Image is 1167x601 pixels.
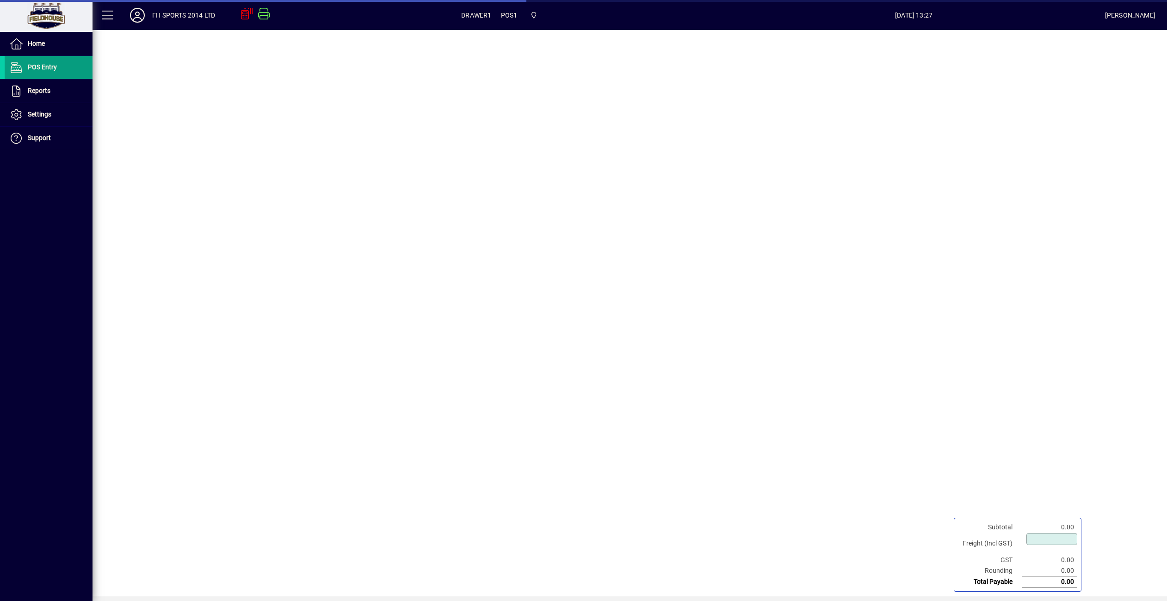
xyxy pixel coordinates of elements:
[28,134,51,141] span: Support
[1022,522,1077,533] td: 0.00
[152,8,215,23] div: FH SPORTS 2014 LTD
[958,576,1022,588] td: Total Payable
[461,8,491,23] span: DRAWER1
[501,8,518,23] span: POS1
[958,533,1022,555] td: Freight (Incl GST)
[958,565,1022,576] td: Rounding
[123,7,152,24] button: Profile
[1022,576,1077,588] td: 0.00
[28,63,57,71] span: POS Entry
[5,103,93,126] a: Settings
[5,127,93,150] a: Support
[28,40,45,47] span: Home
[28,110,51,118] span: Settings
[958,522,1022,533] td: Subtotal
[958,555,1022,565] td: GST
[5,32,93,55] a: Home
[1022,555,1077,565] td: 0.00
[722,8,1105,23] span: [DATE] 13:27
[1022,565,1077,576] td: 0.00
[28,87,50,94] span: Reports
[1105,8,1155,23] div: [PERSON_NAME]
[5,80,93,103] a: Reports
